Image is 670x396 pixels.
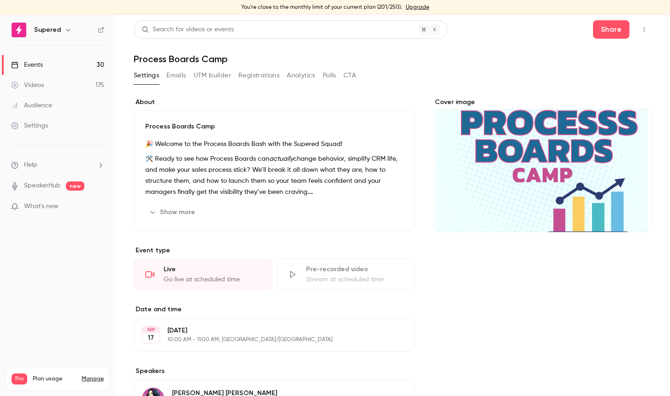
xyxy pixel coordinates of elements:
[306,275,403,284] div: Stream at scheduled time
[276,259,415,290] div: Pre-recorded videoStream at scheduled time
[406,4,429,11] a: Upgrade
[194,68,231,83] button: UTM builder
[24,202,59,211] span: What's new
[33,375,76,383] span: Plan usage
[134,259,273,290] div: LiveGo live at scheduled time
[12,23,26,37] img: Supered
[287,68,315,83] button: Analytics
[145,153,403,198] p: 🛠️ Ready to see how Process Boards can change behavior, simplify CRM life, and make your sales pr...
[11,160,104,170] li: help-dropdown-opener
[433,98,652,232] section: Cover image
[344,68,356,83] button: CTA
[145,205,201,220] button: Show more
[134,98,415,107] label: About
[24,160,37,170] span: Help
[306,265,403,274] div: Pre-recorded video
[93,203,104,211] iframe: Noticeable Trigger
[12,373,27,384] span: Pro
[82,375,104,383] a: Manage
[238,68,279,83] button: Registrations
[148,333,154,343] p: 17
[134,246,415,255] p: Event type
[142,326,159,333] div: SEP
[145,139,403,150] p: 🎉 Welcome to the Process Boards Bash with the Supered Squad!
[167,336,366,344] p: 10:00 AM - 11:00 AM, [GEOGRAPHIC_DATA]/[GEOGRAPHIC_DATA]
[593,20,629,39] button: Share
[11,81,44,90] div: Videos
[269,156,293,162] em: actually
[145,122,403,131] p: Process Boards Camp
[164,275,261,284] div: Go live at scheduled time
[142,25,234,35] div: Search for videos or events
[323,68,336,83] button: Polls
[167,326,366,335] p: [DATE]
[134,68,159,83] button: Settings
[24,181,60,191] a: SpeakerHub
[164,265,261,274] div: Live
[134,53,652,64] h1: Process Boards Camp
[34,25,61,35] h6: Supered
[433,98,652,107] label: Cover image
[166,68,186,83] button: Emails
[66,181,84,191] span: new
[134,367,415,376] label: Speakers
[134,305,415,314] label: Date and time
[11,121,48,130] div: Settings
[11,60,43,70] div: Events
[11,101,52,110] div: Audience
